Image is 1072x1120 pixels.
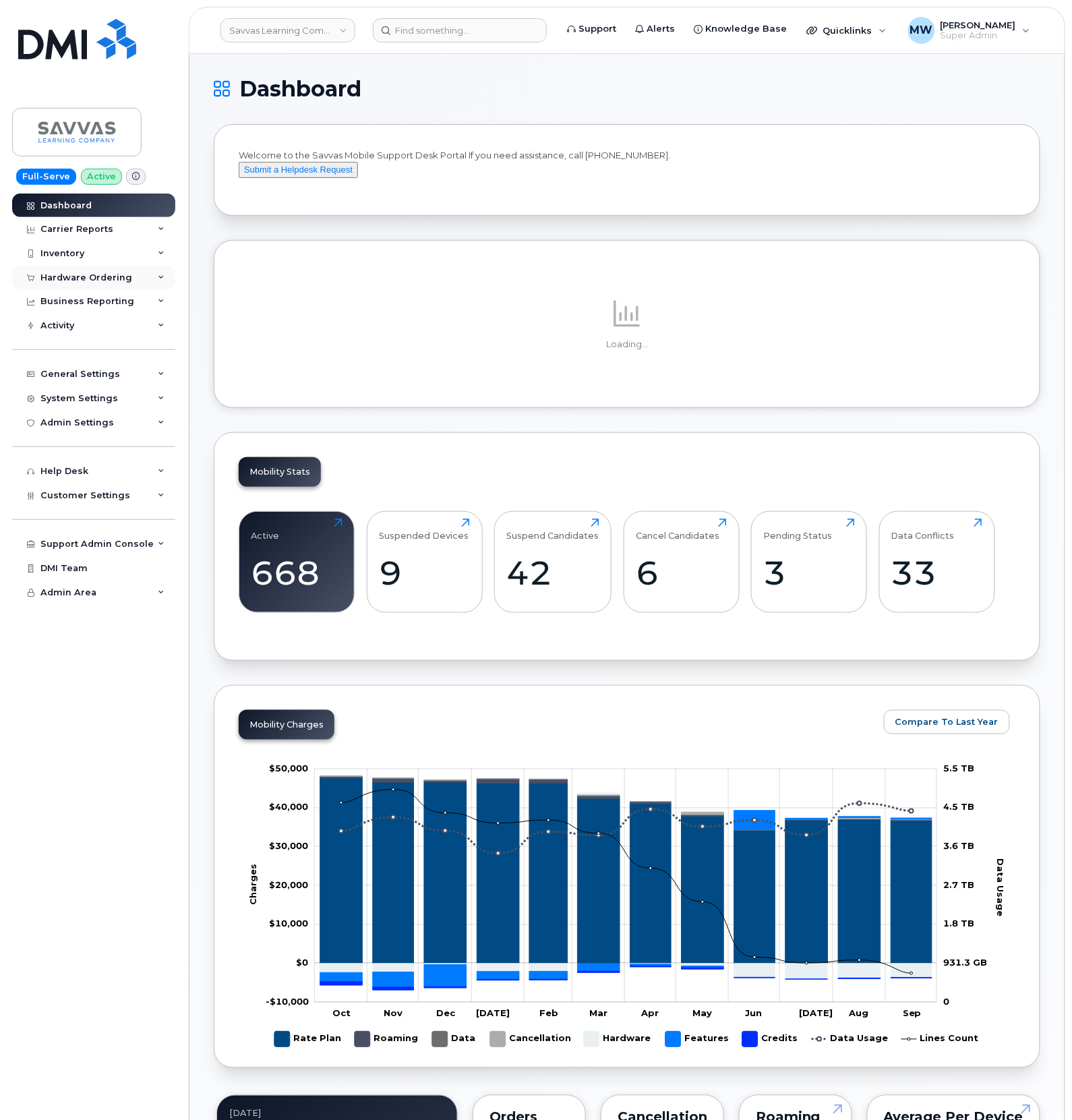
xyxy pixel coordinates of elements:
[539,1007,558,1018] tspan: Feb
[239,79,361,99] span: Dashboard
[944,996,950,1007] tspan: 0
[764,519,833,541] div: Pending Status
[895,715,999,728] span: Compare To Last Year
[764,519,855,605] a: Pending Status3
[274,1026,979,1053] g: Legend
[269,801,308,812] tspan: $40,000
[944,957,988,968] tspan: 931.3 GB
[269,840,308,851] tspan: $30,000
[436,1007,456,1018] tspan: Dec
[995,859,1006,917] tspan: Data Usage
[636,553,727,593] div: 6
[901,1026,979,1053] g: Lines Count
[490,1026,571,1053] g: Cancellation
[636,519,719,541] div: Cancel Candidates
[891,519,982,605] a: Data Conflicts33
[269,763,308,773] tspan: $50,000
[379,519,470,605] a: Suspended Devices9
[269,801,308,812] g: $0
[507,553,599,593] div: 42
[269,879,308,890] tspan: $20,000
[891,519,955,541] div: Data Conflicts
[239,164,358,175] a: Submit a Helpdesk Request
[239,338,1015,351] p: Loading...
[432,1026,477,1053] g: Data
[944,879,975,890] tspan: 2.7 TB
[332,1007,351,1018] tspan: Oct
[476,1007,510,1018] tspan: [DATE]
[764,553,855,593] div: 3
[903,1007,922,1018] tspan: Sep
[384,1007,403,1018] tspan: Nov
[507,519,599,605] a: Suspend Candidates42
[746,1007,763,1018] tspan: Jun
[239,149,1015,191] div: Welcome to the Savvas Mobile Support Desk Portal If you need assistance, call [PHONE_NUMBER].
[742,1026,798,1053] g: Credits
[266,996,309,1007] g: $0
[296,957,308,968] tspan: $0
[239,162,358,179] button: Submit a Helpdesk Request
[274,1026,341,1053] g: Rate Plan
[944,840,975,851] tspan: 3.6 TB
[247,864,258,906] tspan: Charges
[269,879,308,890] g: $0
[636,519,727,605] a: Cancel Candidates6
[251,519,343,605] a: Active668
[812,1026,889,1053] g: Data Usage
[944,918,975,929] tspan: 1.8 TB
[379,553,470,593] div: 9
[589,1007,607,1018] tspan: Mar
[849,1007,869,1018] tspan: Aug
[320,778,932,964] g: Rate Plan
[641,1007,659,1018] tspan: Apr
[251,553,343,593] div: 668
[355,1026,419,1053] g: Roaming
[891,553,982,593] div: 33
[944,801,975,812] tspan: 4.5 TB
[269,763,308,773] g: $0
[266,996,309,1007] tspan: -$10,000
[379,519,469,541] div: Suspended Devices
[320,776,932,829] g: Cancellation
[229,1108,445,1119] div: September 2025
[584,1026,652,1053] g: Hardware
[884,710,1010,734] button: Compare To Last Year
[269,918,308,929] g: $0
[692,1007,712,1018] tspan: May
[507,519,599,541] div: Suspend Candidates
[320,966,932,991] g: Credits
[799,1007,833,1018] tspan: [DATE]
[944,763,975,773] tspan: 5.5 TB
[665,1026,729,1053] g: Features
[269,840,308,851] g: $0
[269,918,308,929] tspan: $10,000
[251,519,280,541] div: Active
